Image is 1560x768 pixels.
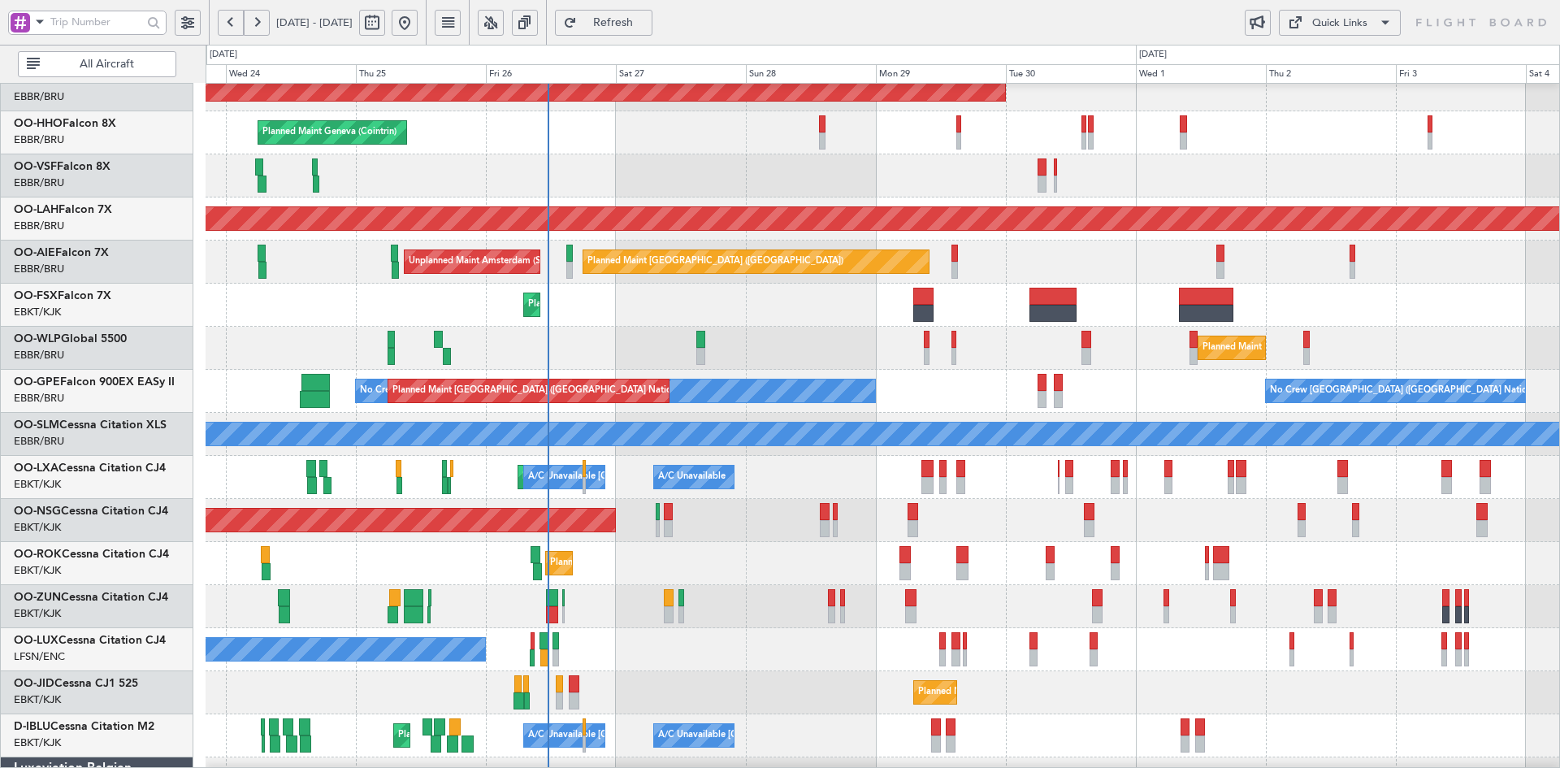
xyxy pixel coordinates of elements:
[14,419,167,431] a: OO-SLMCessna Citation XLS
[14,505,168,517] a: OO-NSGCessna Citation CJ4
[14,176,64,190] a: EBBR/BRU
[550,551,739,575] div: Planned Maint Kortrijk-[GEOGRAPHIC_DATA]
[14,333,61,345] span: OO-WLP
[210,48,237,62] div: [DATE]
[398,723,579,748] div: Planned Maint Nice ([GEOGRAPHIC_DATA])
[226,64,356,84] div: Wed 24
[555,10,652,36] button: Refresh
[14,462,58,474] span: OO-LXA
[14,563,61,578] a: EBKT/KJK
[528,293,717,317] div: Planned Maint Kortrijk-[GEOGRAPHIC_DATA]
[528,723,830,748] div: A/C Unavailable [GEOGRAPHIC_DATA] ([GEOGRAPHIC_DATA] National)
[356,64,486,84] div: Thu 25
[360,379,632,403] div: No Crew [GEOGRAPHIC_DATA] ([GEOGRAPHIC_DATA] National)
[14,262,64,276] a: EBBR/BRU
[918,680,1107,705] div: Planned Maint Kortrijk-[GEOGRAPHIC_DATA]
[486,64,616,84] div: Fri 26
[276,15,353,30] span: [DATE] - [DATE]
[1312,15,1367,32] div: Quick Links
[409,249,573,274] div: Unplanned Maint Amsterdam (Schiphol)
[18,51,176,77] button: All Aircraft
[14,692,61,707] a: EBKT/KJK
[14,132,64,147] a: EBBR/BRU
[1266,64,1396,84] div: Thu 2
[1006,64,1136,84] div: Tue 30
[14,592,61,603] span: OO-ZUN
[14,635,166,646] a: OO-LUXCessna Citation CJ4
[14,549,62,560] span: OO-ROK
[14,348,64,362] a: EBBR/BRU
[14,462,166,474] a: OO-LXACessna Citation CJ4
[14,118,116,129] a: OO-HHOFalcon 8X
[876,64,1006,84] div: Mon 29
[658,465,726,489] div: A/C Unavailable
[14,606,61,621] a: EBKT/KJK
[14,333,127,345] a: OO-WLPGlobal 5500
[14,161,57,172] span: OO-VSF
[392,379,687,403] div: Planned Maint [GEOGRAPHIC_DATA] ([GEOGRAPHIC_DATA] National)
[14,118,63,129] span: OO-HHO
[14,520,61,535] a: EBKT/KJK
[1279,10,1401,36] button: Quick Links
[14,376,60,388] span: OO-GPE
[587,249,843,274] div: Planned Maint [GEOGRAPHIC_DATA] ([GEOGRAPHIC_DATA])
[658,723,917,748] div: A/C Unavailable [GEOGRAPHIC_DATA]-[GEOGRAPHIC_DATA]
[14,89,64,104] a: EBBR/BRU
[1136,64,1266,84] div: Wed 1
[1270,379,1542,403] div: No Crew [GEOGRAPHIC_DATA] ([GEOGRAPHIC_DATA] National)
[14,678,138,689] a: OO-JIDCessna CJ1 525
[14,204,58,215] span: OO-LAH
[1139,48,1167,62] div: [DATE]
[262,120,396,145] div: Planned Maint Geneva (Cointrin)
[1202,336,1319,360] div: Planned Maint Milan (Linate)
[528,465,830,489] div: A/C Unavailable [GEOGRAPHIC_DATA] ([GEOGRAPHIC_DATA] National)
[14,161,110,172] a: OO-VSFFalcon 8X
[50,10,142,34] input: Trip Number
[14,549,169,560] a: OO-ROKCessna Citation CJ4
[14,721,50,732] span: D-IBLU
[14,735,61,750] a: EBKT/KJK
[14,290,58,302] span: OO-FSX
[14,391,64,406] a: EBBR/BRU
[14,592,168,603] a: OO-ZUNCessna Citation CJ4
[14,505,61,517] span: OO-NSG
[616,64,746,84] div: Sat 27
[14,419,59,431] span: OO-SLM
[14,247,109,258] a: OO-AIEFalcon 7X
[43,59,171,70] span: All Aircraft
[746,64,876,84] div: Sun 28
[14,204,112,215] a: OO-LAHFalcon 7X
[14,219,64,233] a: EBBR/BRU
[580,17,647,28] span: Refresh
[14,305,61,319] a: EBKT/KJK
[1396,64,1526,84] div: Fri 3
[14,678,54,689] span: OO-JID
[14,721,154,732] a: D-IBLUCessna Citation M2
[14,247,55,258] span: OO-AIE
[14,649,65,664] a: LFSN/ENC
[14,635,58,646] span: OO-LUX
[14,434,64,449] a: EBBR/BRU
[14,477,61,492] a: EBKT/KJK
[14,290,111,302] a: OO-FSXFalcon 7X
[14,376,175,388] a: OO-GPEFalcon 900EX EASy II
